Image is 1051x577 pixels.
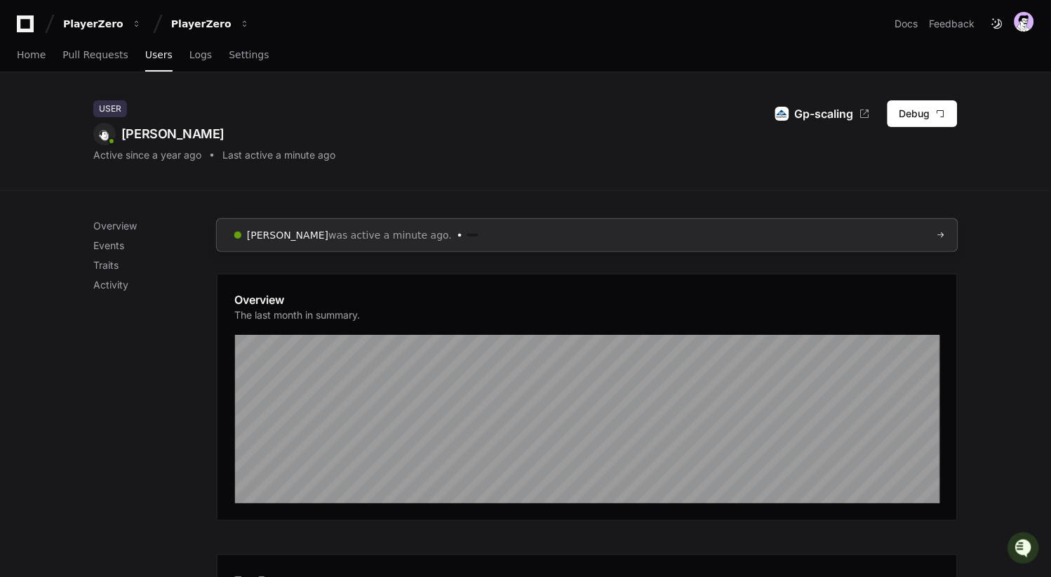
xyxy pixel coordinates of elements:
[145,39,173,72] a: Users
[14,14,42,42] img: PlayerZero
[93,278,217,292] p: Activity
[62,39,128,72] a: Pull Requests
[93,258,217,272] p: Traits
[217,219,958,251] a: [PERSON_NAME]was active a minute ago.
[17,51,46,59] span: Home
[1015,12,1034,32] img: avatar
[189,39,212,72] a: Logs
[234,291,360,308] h1: Overview
[93,100,127,117] div: User
[166,11,255,37] button: PlayerZero
[234,308,360,322] p: The last month in summary.
[171,17,232,31] div: PlayerZero
[795,105,871,122] a: Gp-scaling
[1006,531,1044,569] iframe: Open customer support
[99,147,170,158] a: Powered byPylon
[895,17,918,31] a: Docs
[14,105,39,130] img: 1756235613930-3d25f9e4-fa56-45dd-b3ad-e072dfbd1548
[328,228,452,242] span: was active a minute ago.
[888,100,958,127] button: Debug
[95,125,114,143] img: 10.svg
[58,11,147,37] button: PlayerZero
[229,39,269,72] a: Settings
[93,239,217,253] p: Events
[239,109,255,126] button: Start new chat
[93,219,217,233] p: Overview
[48,105,230,119] div: Start new chat
[140,147,170,158] span: Pylon
[234,291,940,331] app-pz-page-link-header: Overview
[62,51,128,59] span: Pull Requests
[775,107,789,121] img: gapac.com
[17,39,46,72] a: Home
[145,51,173,59] span: Users
[189,51,212,59] span: Logs
[63,17,123,31] div: PlayerZero
[229,51,269,59] span: Settings
[48,119,178,130] div: We're available if you need us!
[795,105,854,122] span: Gp-scaling
[14,56,255,79] div: Welcome
[93,123,335,145] div: [PERSON_NAME]
[93,148,201,162] div: Active since a year ago
[222,148,335,162] div: Last active a minute ago
[930,17,975,31] button: Feedback
[247,230,328,241] a: [PERSON_NAME]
